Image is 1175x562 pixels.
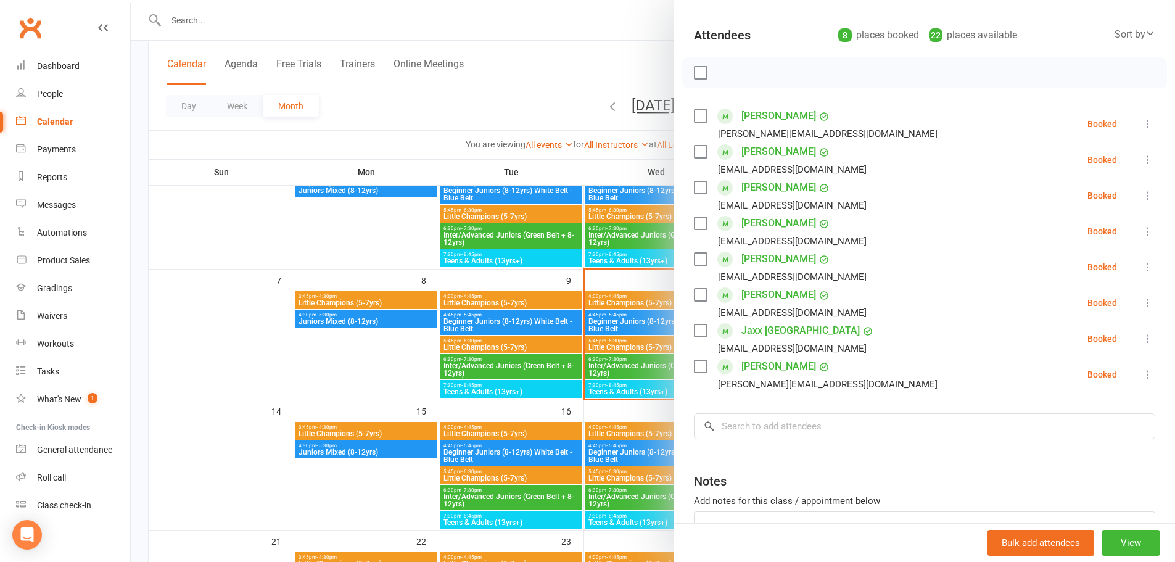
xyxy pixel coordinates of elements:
a: Product Sales [16,247,130,275]
a: People [16,80,130,108]
div: Notes [694,473,727,490]
div: places available [929,27,1017,44]
a: [PERSON_NAME] [741,142,816,162]
div: places booked [838,27,919,44]
div: Product Sales [37,255,90,265]
a: Class kiosk mode [16,492,130,519]
span: 1 [88,393,97,403]
div: Add notes for this class / appointment below [694,494,1155,508]
div: Reports [37,172,67,182]
a: [PERSON_NAME] [741,249,816,269]
div: [EMAIL_ADDRESS][DOMAIN_NAME] [718,269,867,285]
a: Waivers [16,302,130,330]
div: People [37,89,63,99]
a: Payments [16,136,130,163]
div: Booked [1087,191,1117,200]
div: Sort by [1115,27,1155,43]
div: Class check-in [37,500,91,510]
div: Booked [1087,120,1117,128]
div: Attendees [694,27,751,44]
a: [PERSON_NAME] [741,106,816,126]
div: Booked [1087,334,1117,343]
div: Workouts [37,339,74,349]
div: Automations [37,228,87,238]
a: What's New1 [16,386,130,413]
div: Tasks [37,366,59,376]
div: Booked [1087,155,1117,164]
a: [PERSON_NAME] [741,213,816,233]
div: What's New [37,394,81,404]
a: [PERSON_NAME] [741,178,816,197]
a: Tasks [16,358,130,386]
a: Dashboard [16,52,130,80]
div: Messages [37,200,76,210]
div: Waivers [37,311,67,321]
a: Reports [16,163,130,191]
a: Workouts [16,330,130,358]
a: Messages [16,191,130,219]
div: [EMAIL_ADDRESS][DOMAIN_NAME] [718,197,867,213]
div: Roll call [37,473,66,482]
a: Gradings [16,275,130,302]
button: Bulk add attendees [987,530,1094,556]
div: Payments [37,144,76,154]
div: [EMAIL_ADDRESS][DOMAIN_NAME] [718,233,867,249]
button: View [1102,530,1160,556]
div: [EMAIL_ADDRESS][DOMAIN_NAME] [718,305,867,321]
a: Roll call [16,464,130,492]
div: Calendar [37,117,73,126]
div: General attendance [37,445,112,455]
div: Booked [1087,227,1117,236]
div: [PERSON_NAME][EMAIL_ADDRESS][DOMAIN_NAME] [718,376,938,392]
div: Gradings [37,283,72,293]
a: Jaxx [GEOGRAPHIC_DATA] [741,321,860,341]
div: [EMAIL_ADDRESS][DOMAIN_NAME] [718,162,867,178]
a: [PERSON_NAME] [741,357,816,376]
div: Booked [1087,370,1117,379]
div: Open Intercom Messenger [12,520,42,550]
a: Automations [16,219,130,247]
div: Booked [1087,263,1117,271]
div: [EMAIL_ADDRESS][DOMAIN_NAME] [718,341,867,357]
div: [PERSON_NAME][EMAIL_ADDRESS][DOMAIN_NAME] [718,126,938,142]
a: General attendance kiosk mode [16,436,130,464]
div: 22 [929,28,942,42]
div: 8 [838,28,852,42]
input: Search to add attendees [694,413,1155,439]
div: Booked [1087,299,1117,307]
a: [PERSON_NAME] [741,285,816,305]
a: Calendar [16,108,130,136]
div: Dashboard [37,61,80,71]
a: Clubworx [15,12,46,43]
